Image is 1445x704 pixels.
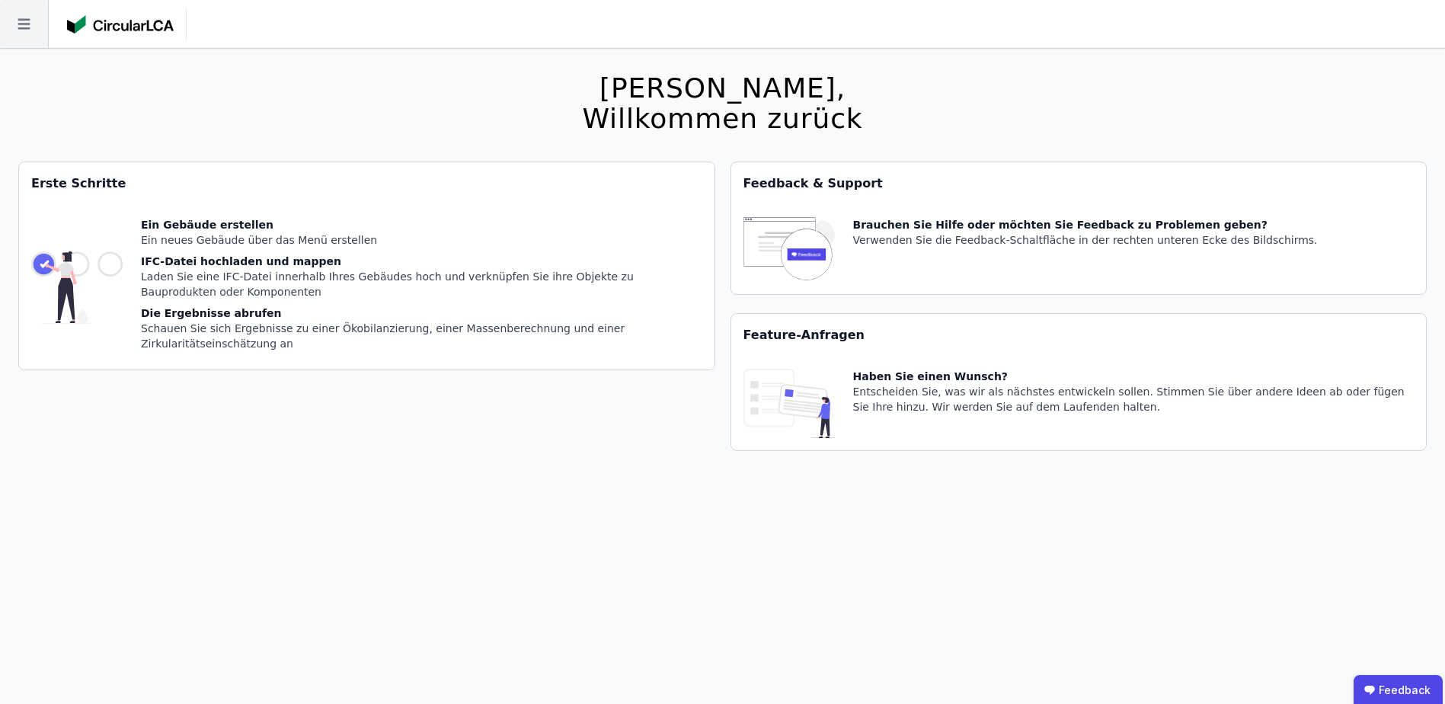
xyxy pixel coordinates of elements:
div: Entscheiden Sie, was wir als nächstes entwickeln sollen. Stimmen Sie über andere Ideen ab oder fü... [853,384,1415,414]
div: Die Ergebnisse abrufen [141,306,702,321]
div: IFC-Datei hochladen und mappen [141,254,702,269]
img: getting_started_tile-DrF_GRSv.svg [31,217,123,357]
div: Feature-Anfragen [731,314,1427,357]
div: Willkommen zurück [582,104,862,134]
div: Ein neues Gebäude über das Menü erstellen [141,232,702,248]
img: feature_request_tile-UiXE1qGU.svg [743,369,835,438]
div: Feedback & Support [731,162,1427,205]
div: Schauen Sie sich Ergebnisse zu einer Ökobilanzierung, einer Massenberechnung und einer Zirkularit... [141,321,702,351]
img: Concular [67,15,174,34]
div: Erste Schritte [19,162,715,205]
div: Haben Sie einen Wunsch? [853,369,1415,384]
div: Laden Sie eine IFC-Datei innerhalb Ihres Gebäudes hoch und verknüpfen Sie ihre Objekte zu Bauprod... [141,269,702,299]
div: Verwenden Sie die Feedback-Schaltfläche in der rechten unteren Ecke des Bildschirms. [853,232,1318,248]
div: [PERSON_NAME], [582,73,862,104]
div: Brauchen Sie Hilfe oder möchten Sie Feedback zu Problemen geben? [853,217,1318,232]
img: feedback-icon-HCTs5lye.svg [743,217,835,282]
div: Ein Gebäude erstellen [141,217,702,232]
